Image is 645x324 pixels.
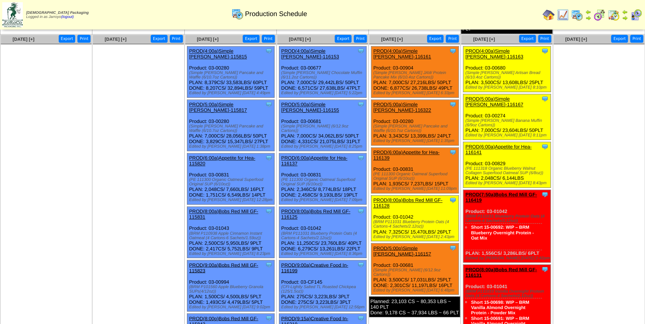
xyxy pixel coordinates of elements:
[622,15,628,21] img: arrowright.gif
[170,35,183,43] button: Print
[449,196,457,204] img: Tooltip
[630,35,643,43] button: Print
[189,124,274,133] div: (Simple [PERSON_NAME] Pancake and Waffle (6/10.7oz Cartons))
[357,314,365,322] img: Tooltip
[189,305,274,309] div: Edited by [PERSON_NAME] [DATE] 9:02pm
[281,48,339,59] a: PROD(4:00a)Simple [PERSON_NAME]-116153
[189,178,274,186] div: (PE 111300 Organic Oatmeal Superfood Original SUP (6/10oz))
[373,91,458,95] div: Edited by [PERSON_NAME] [DATE] 6:33pm
[59,35,76,43] button: Export
[465,71,550,80] div: (Simple [PERSON_NAME] Artisan Bread (6/10.4oz Cartons))
[371,243,459,294] div: Product: 03-00681 PLAN: 3,500CS / 17,031LBS / 25PLT DONE: 2,301CS / 11,197LBS / 16PLT
[281,231,366,240] div: (BRM P111031 Blueberry Protein Oats (4 Cartons-4 Sachets/2.12oz))
[519,35,536,43] button: Export
[187,46,274,98] div: Product: 03-00280 PLAN: 8,379CS / 33,583LBS / 60PLT DONE: 8,207CS / 32,894LBS / 59PLT
[335,35,351,43] button: Export
[465,214,550,223] div: (BRM P111031 Blueberry Protein Oats (4 Cartons-4 Sachets/2.12oz))
[197,37,218,42] a: [DATE] [+]
[187,207,274,258] div: Product: 03-01043 PLAN: 2,500CS / 5,950LBS / 9PLT DONE: 2,417CS / 5,752LBS / 9PLT
[13,37,34,42] span: [DATE] [+]
[630,9,642,21] img: calendarcustomer.gif
[189,91,274,95] div: Edited by [PERSON_NAME] [DATE] 4:49pm
[465,166,550,175] div: (PE 111318 Organic Blueberry Walnut Collagen Superfood Oatmeal SUP (6/8oz))
[281,71,366,80] div: (Simple [PERSON_NAME] Chocolate Muffin (6/11.2oz Cartons))
[373,288,458,292] div: Edited by [PERSON_NAME] [DATE] 6:48pm
[565,37,587,42] a: [DATE] [+]
[281,155,347,166] a: PROD(6:00a)Appetite for Hea-116137
[371,148,459,193] div: Product: 03-00831 PLAN: 1,935CS / 7,237LBS / 15PLT
[189,144,274,149] div: Edited by [PERSON_NAME] [DATE] 1:38pm
[281,284,366,293] div: (CFI-Lightly Salted TL Roasted Chickpea (125/1.5oz))
[231,8,243,20] img: calendarprod.gif
[357,261,365,268] img: Tooltip
[622,9,628,15] img: arrowleft.gif
[281,251,366,256] div: Edited by [PERSON_NAME] [DATE] 8:36pm
[371,195,459,241] div: Product: 03-01042 PLAN: 7,325CS / 15,470LBS / 26PLT
[471,225,534,240] a: Short 15-00692: WIP – BRM Blueberry Overnight Protein - Oat Mix
[369,296,460,317] div: Planned: 23,103 CS ~ 80,353 LBS ~ 140 PLT Done: 9,178 CS ~ 37,934 LBS ~ 66 PLT
[281,178,366,186] div: (PE 111300 Organic Oatmeal Superfood Original SUP (6/10oz))
[281,102,339,113] a: PROD(5:00a)Simple [PERSON_NAME]-116155
[449,148,457,156] img: Tooltip
[557,9,569,21] img: line_graph.gif
[373,71,458,80] div: (Simple [PERSON_NAME] JAW Protein Pancake Mix (6/10.4oz Cartons))
[373,139,458,143] div: Edited by [PERSON_NAME] [DATE] 1:35pm
[373,172,458,181] div: (PE 111300 Organic Oatmeal Superfood Original SUP (6/10oz))
[593,9,605,21] img: calendarblend.gif
[465,266,537,278] a: PROD(8:00a)Bobs Red Mill GF-116131
[354,35,367,43] button: Print
[465,85,550,90] div: Edited by [PERSON_NAME] [DATE] 8:10pm
[265,207,273,215] img: Tooltip
[105,37,126,42] a: [DATE] [+]
[465,144,531,155] a: PROD(6:00a)Appetite for Hea-116141
[541,143,549,150] img: Tooltip
[538,35,551,43] button: Print
[449,101,457,108] img: Tooltip
[281,144,366,149] div: Edited by [PERSON_NAME] [DATE] 8:25pm
[465,181,550,185] div: Edited by [PERSON_NAME] [DATE] 8:43pm
[265,261,273,268] img: Tooltip
[281,305,366,309] div: Edited by [PERSON_NAME] [DATE] 12:56pm
[373,220,458,229] div: (BRM P111031 Blueberry Protein Oats (4 Cartons-4 Sachets/2.12oz))
[449,244,457,252] img: Tooltip
[585,9,591,15] img: arrowleft.gif
[373,245,431,256] a: PROD(5:00p)Simple [PERSON_NAME]-116157
[585,15,591,21] img: arrowright.gif
[541,47,549,55] img: Tooltip
[357,47,365,55] img: Tooltip
[465,289,550,298] div: (BRM P111033 Vanilla Overnight Protein Oats (4 Cartons-4 Sachets/2.12oz))
[187,100,274,151] div: Product: 03-00280 PLAN: 7,000CS / 28,056LBS / 50PLT DONE: 3,829CS / 15,347LBS / 27PLT
[281,91,366,95] div: Edited by [PERSON_NAME] [DATE] 5:22pm
[463,142,551,188] div: Product: 03-00829 PLAN: 2,048CS / 6,144LBS
[465,48,523,59] a: PROD(4:00a)Simple [PERSON_NAME]-116163
[189,48,247,59] a: PROD(4:00a)Simple [PERSON_NAME]-115815
[357,154,365,161] img: Tooltip
[465,96,523,107] a: PROD(5:00a)Simple [PERSON_NAME]-116167
[189,262,258,273] a: PROD(9:00a)Bobs Red Mill GF-115823
[279,207,366,258] div: Product: 03-01042 PLAN: 11,250CS / 23,760LBS / 40PLT DONE: 6,279CS / 13,261LBS / 22PLT
[463,190,551,262] div: Product: 03-01042 PLAN: 1,556CS / 3,286LBS / 6PLT
[281,124,366,133] div: (Simple [PERSON_NAME] (6/12.9oz Cartons))
[279,153,366,204] div: Product: 03-00831 PLAN: 2,346CS / 8,774LBS / 18PLT DONE: 2,458CS / 9,193LBS / 19PLT
[189,251,274,256] div: Edited by [PERSON_NAME] [DATE] 8:23pm
[371,46,459,98] div: Product: 03-00904 PLAN: 7,000CS / 27,216LBS / 50PLT DONE: 6,877CS / 26,738LBS / 49PLT
[381,37,403,42] a: [DATE] [+]
[373,124,458,133] div: (Simple [PERSON_NAME] Pancake and Waffle (6/10.7oz Cartons))
[543,9,555,21] img: home.gif
[187,260,274,311] div: Product: 03-00994 PLAN: 1,500CS / 4,500LBS / 5PLT DONE: 1,493CS / 4,479LBS / 5PLT
[189,102,247,113] a: PROD(5:00a)Simple [PERSON_NAME]-115817
[371,100,459,145] div: Product: 03-00280 PLAN: 3,343CS / 13,399LBS / 24PLT
[541,191,549,198] img: Tooltip
[541,95,549,102] img: Tooltip
[611,35,628,43] button: Export
[541,265,549,273] img: Tooltip
[463,46,551,92] div: Product: 03-00680 PLAN: 3,500CS / 13,608LBS / 25PLT
[373,186,458,191] div: Edited by [PERSON_NAME] [DATE] 11:09pm
[189,198,274,202] div: Edited by [PERSON_NAME] [DATE] 12:28pm
[463,94,551,140] div: Product: 03-00274 PLAN: 7,000CS / 23,604LBS / 50PLT
[373,197,442,209] a: PROD(8:00a)Bobs Red Mill GF-116128
[243,35,259,43] button: Export
[279,260,366,311] div: Product: 03-CF145 PLAN: 275CS / 3,223LBS / 3PLT DONE: 275CS / 3,223LBS / 3PLT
